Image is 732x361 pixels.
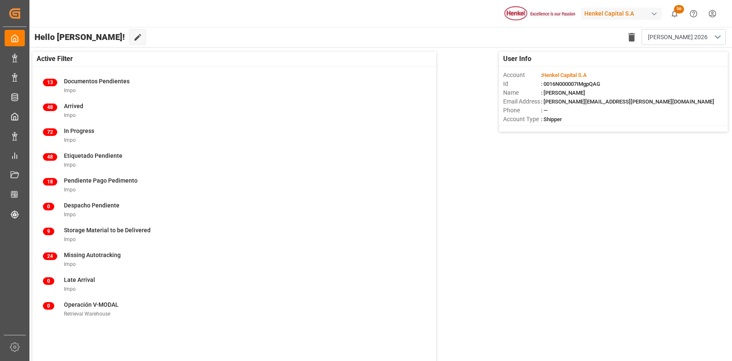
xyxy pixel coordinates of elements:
[64,152,122,159] span: Etiquetado Pendiente
[541,98,714,105] span: : [PERSON_NAME][EMAIL_ADDRESS][PERSON_NAME][DOMAIN_NAME]
[43,300,426,318] a: 0Operación V-MODALRetrieval Warehouse
[43,178,57,186] span: 18
[43,77,426,95] a: 13Documentos PendientesImpo
[64,187,76,193] span: Impo
[64,202,119,209] span: Despacho Pendiente
[674,5,684,13] span: 56
[503,106,541,115] span: Phone
[64,177,138,184] span: Pendiente Pago Pedimento
[43,176,426,194] a: 18Pendiente Pago PedimentoImpo
[581,8,662,20] div: Henkel Capital S.A
[64,212,76,218] span: Impo
[642,29,726,45] button: open menu
[43,102,426,119] a: 48ArrivedImpo
[34,29,125,45] span: Hello [PERSON_NAME]!
[64,127,94,134] span: In Progress
[581,5,665,21] button: Henkel Capital S.A
[684,4,703,23] button: Help Center
[541,81,600,87] span: : 0016N000007IMgpQAG
[43,128,57,136] span: 72
[43,127,426,144] a: 72In ProgressImpo
[542,72,587,78] span: Henkel Capital S.A
[64,286,76,292] span: Impo
[503,115,541,124] span: Account Type
[43,203,54,210] span: 0
[43,302,54,310] span: 0
[64,236,76,242] span: Impo
[43,79,57,86] span: 13
[503,97,541,106] span: Email Address
[541,72,587,78] span: :
[64,261,76,267] span: Impo
[43,201,426,219] a: 0Despacho PendienteImpo
[43,151,426,169] a: 48Etiquetado PendienteImpo
[64,88,76,93] span: Impo
[541,90,585,96] span: : [PERSON_NAME]
[648,33,708,42] span: [PERSON_NAME] 2026
[43,251,426,268] a: 24Missing AutotrackingImpo
[503,88,541,97] span: Name
[64,137,76,143] span: Impo
[37,54,73,64] span: Active Filter
[64,252,121,258] span: Missing Autotracking
[64,162,76,168] span: Impo
[43,228,54,235] span: 9
[43,277,54,285] span: 0
[64,112,76,118] span: Impo
[503,71,541,80] span: Account
[504,6,575,21] img: Henkel%20logo.jpg_1689854090.jpg
[503,54,531,64] span: User Info
[64,227,151,234] span: Storage Material to be Delivered
[43,276,426,293] a: 0Late ArrivalImpo
[43,104,57,111] span: 48
[43,153,57,161] span: 48
[43,252,57,260] span: 24
[64,78,130,85] span: Documentos Pendientes
[64,311,110,317] span: Retrieval Warehouse
[541,116,562,122] span: : Shipper
[503,80,541,88] span: Id
[541,107,548,114] span: : —
[665,4,684,23] button: show 56 new notifications
[43,226,426,244] a: 9Storage Material to be DeliveredImpo
[64,301,119,308] span: Operación V-MODAL
[64,276,95,283] span: Late Arrival
[64,103,83,109] span: Arrived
